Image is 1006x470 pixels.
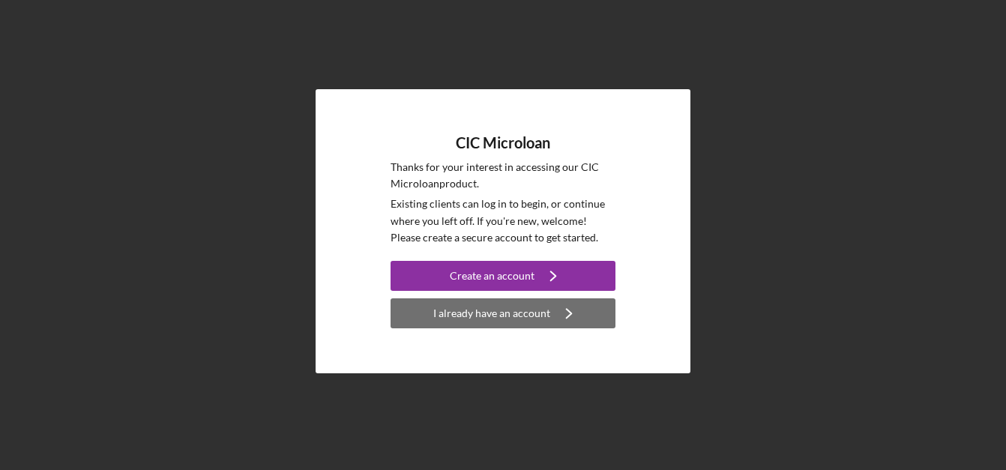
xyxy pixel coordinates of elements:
[391,261,615,291] button: Create an account
[391,298,615,328] button: I already have an account
[433,298,550,328] div: I already have an account
[391,261,615,295] a: Create an account
[391,196,615,246] p: Existing clients can log in to begin, or continue where you left off. If you're new, welcome! Ple...
[450,261,534,291] div: Create an account
[456,134,550,151] h4: CIC Microloan
[391,159,615,193] p: Thanks for your interest in accessing our CIC Microloan product.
